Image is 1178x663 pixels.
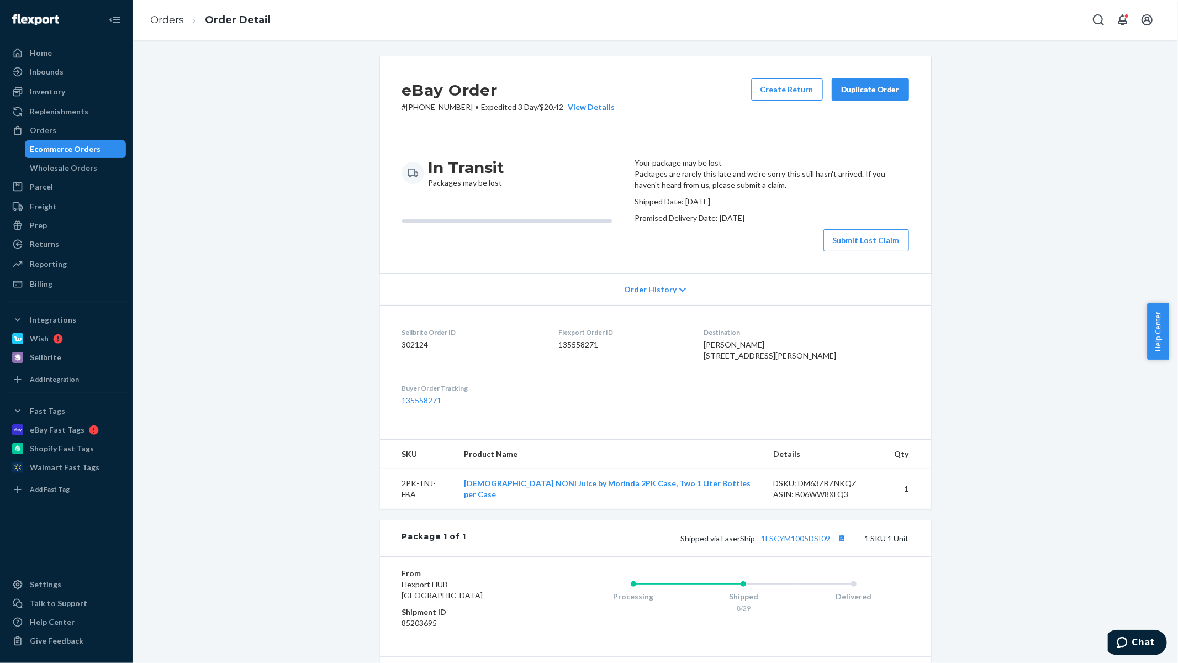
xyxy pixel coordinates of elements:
div: Add Integration [30,375,79,384]
a: Reporting [7,255,126,273]
div: Sellbrite [30,352,61,363]
div: Billing [30,278,52,290]
p: Promised Delivery Date: [DATE] [635,213,909,224]
a: Replenishments [7,103,126,120]
div: Walmart Fast Tags [30,462,99,473]
ol: breadcrumbs [141,4,279,36]
p: # [PHONE_NUMBER] / $20.42 [402,102,615,113]
td: 1 [885,469,931,509]
a: Billing [7,275,126,293]
div: Freight [30,201,57,212]
a: Freight [7,198,126,215]
dt: Sellbrite Order ID [402,328,541,337]
button: Close Navigation [104,9,126,31]
th: SKU [380,440,456,469]
dd: 85203695 [402,618,534,629]
div: Duplicate Order [841,84,900,95]
div: Processing [578,591,689,602]
div: ASIN: B06WW8XLQ3 [773,489,877,500]
a: Add Integration [7,371,126,388]
th: Qty [885,440,931,469]
dd: 302124 [402,339,541,350]
a: Orders [150,14,184,26]
div: Integrations [30,314,76,325]
a: Sellbrite [7,349,126,366]
a: Wish [7,330,126,348]
span: Order History [624,284,677,295]
button: Open notifications [1112,9,1134,31]
a: Order Detail [205,14,271,26]
button: Help Center [1147,303,1169,360]
a: Add Fast Tag [7,481,126,498]
div: Add Fast Tag [30,485,70,494]
div: Reporting [30,259,67,270]
button: Open account menu [1136,9,1158,31]
td: 2PK-TNJ-FBA [380,469,456,509]
h2: eBay Order [402,78,615,102]
a: Inventory [7,83,126,101]
a: Ecommerce Orders [25,140,126,158]
a: eBay Fast Tags [7,421,126,439]
span: [PERSON_NAME] [STREET_ADDRESS][PERSON_NAME] [704,340,836,360]
div: Replenishments [30,106,88,117]
div: DSKU: DM63ZBZNKQZ [773,478,877,489]
p: Packages are rarely this late and we're sorry this still hasn't arrived. If you haven't heard fro... [635,169,909,191]
div: Wish [30,333,49,344]
a: Walmart Fast Tags [7,459,126,476]
span: Expedited 3 Day [482,102,537,112]
div: Shipped [688,591,799,602]
div: 1 SKU 1 Unit [466,531,908,545]
button: Duplicate Order [832,78,909,101]
header: Your package may be lost [635,157,909,169]
span: Shipped via LaserShip [681,534,849,543]
span: Flexport HUB [GEOGRAPHIC_DATA] [402,580,483,600]
div: Wholesale Orders [30,162,98,173]
a: [DEMOGRAPHIC_DATA] NONI Juice by Morinda 2PK Case, Two 1 Liter Bottles per Case [464,478,751,499]
a: Help Center [7,613,126,631]
div: Settings [30,579,61,590]
dt: From [402,568,534,579]
div: Prep [30,220,47,231]
div: Package 1 of 1 [402,531,467,545]
div: Shopify Fast Tags [30,443,94,454]
a: Orders [7,122,126,139]
th: Product Name [455,440,764,469]
button: Copy tracking number [835,531,849,545]
div: Ecommerce Orders [30,144,101,155]
button: Create Return [751,78,823,101]
div: Talk to Support [30,598,87,609]
button: View Details [564,102,615,113]
div: Fast Tags [30,406,65,417]
p: Shipped Date: [DATE] [635,196,909,207]
a: Settings [7,576,126,593]
button: Talk to Support [7,594,126,612]
dt: Shipment ID [402,607,534,618]
button: Fast Tags [7,402,126,420]
h3: In Transit [429,157,505,177]
a: Returns [7,235,126,253]
div: Help Center [30,617,75,628]
a: 135558271 [402,396,442,405]
a: Parcel [7,178,126,196]
div: Give Feedback [30,635,83,646]
a: 1LSCYM1005DSI09 [762,534,831,543]
a: Home [7,44,126,62]
a: Inbounds [7,63,126,81]
dt: Flexport Order ID [558,328,686,337]
a: Prep [7,217,126,234]
div: Parcel [30,181,53,192]
div: Inbounds [30,66,64,77]
a: Wholesale Orders [25,159,126,177]
div: Returns [30,239,59,250]
div: Home [30,48,52,59]
div: Orders [30,125,56,136]
a: Shopify Fast Tags [7,440,126,457]
div: Packages may be lost [429,157,505,188]
dt: Destination [704,328,909,337]
button: Open Search Box [1087,9,1110,31]
div: eBay Fast Tags [30,424,84,435]
button: Give Feedback [7,632,126,650]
